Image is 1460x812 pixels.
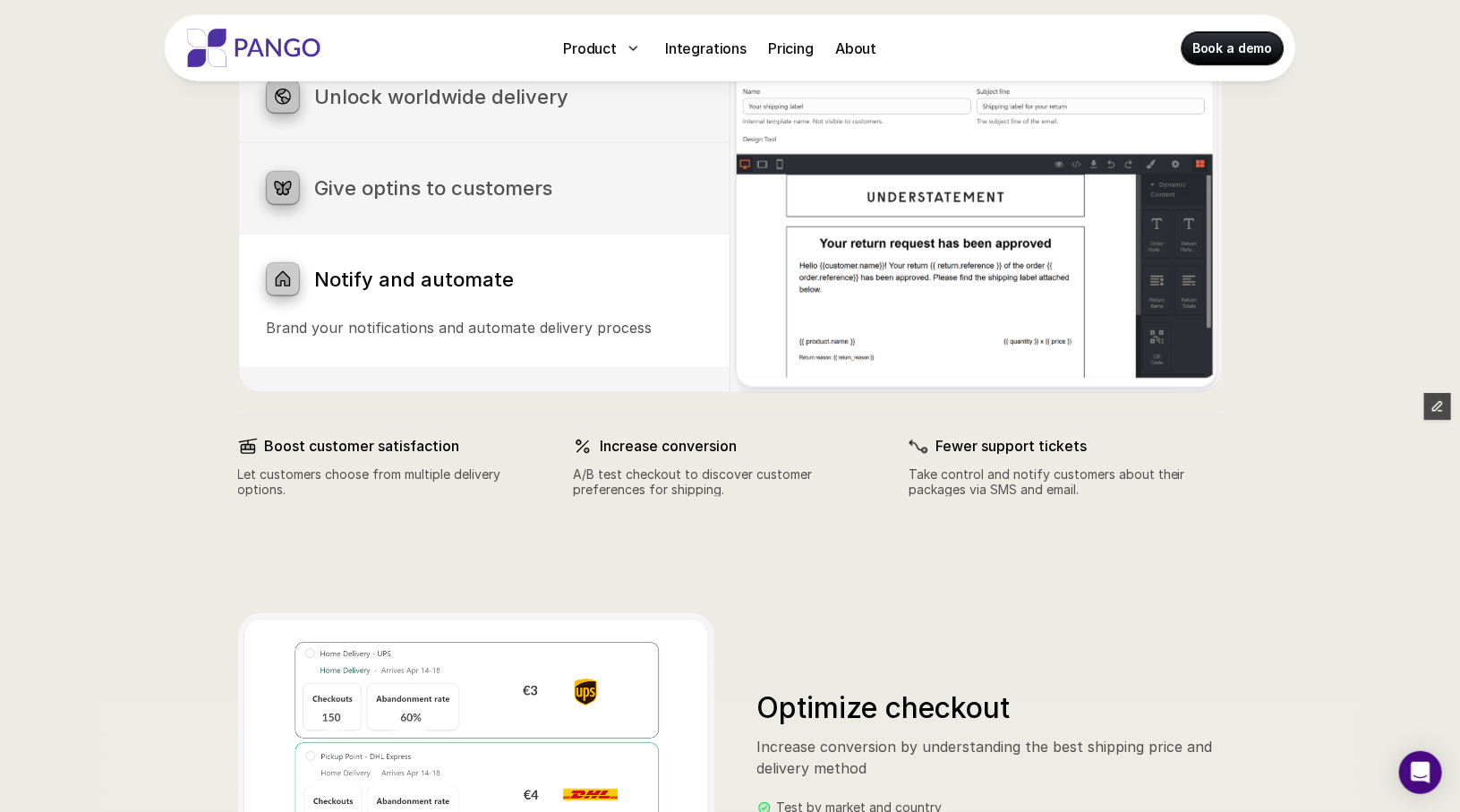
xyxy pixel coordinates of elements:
[828,34,884,63] a: About
[315,85,702,108] h3: Unlock worldwide delivery
[1192,39,1272,57] p: Book a demo
[909,467,1223,498] p: Take control and notify customers about their packages via SMS and email.
[1182,32,1283,64] a: Book a demo
[757,737,1223,780] p: Increase conversion by understanding the best shipping price and delivery method
[238,467,552,498] p: Let customers choose from multiple delivery options.
[935,438,1223,455] p: Fewer support tickets
[267,113,702,134] p: Enable global delivery with just a few clicks!
[658,34,754,63] a: Integrations
[665,38,747,59] p: Integrations
[600,438,887,455] p: Increase conversion
[315,176,702,200] h3: Give optins to customers
[563,38,617,59] p: Product
[757,692,1223,726] h3: Optimize checkout
[736,31,1217,387] img: Dashboard
[267,204,702,247] p: Let customers choose the most convenient shipping options and locations.
[573,467,887,498] p: A/B test checkout to discover customer preferences for shipping.
[267,317,702,338] p: Brand your notifications and automate delivery process
[265,438,552,455] p: Boost customer satisfaction
[835,38,876,59] p: About
[1424,393,1451,420] button: Edit Framer Content
[761,34,821,63] a: Pricing
[315,268,702,291] h3: Notify and automate
[768,38,814,59] p: Pricing
[1399,751,1442,794] div: Open Intercom Messenger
